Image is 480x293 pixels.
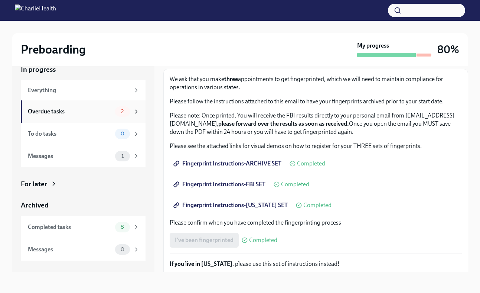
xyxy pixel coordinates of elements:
[170,198,293,213] a: Fingerprint Instructions-[US_STATE] SET
[21,80,146,100] a: Everything
[175,160,281,167] span: Fingerprint Instructions-ARCHIVE SET
[170,97,462,106] p: Please follow the instructions attached to this email to have your fingerprints archived prior to...
[116,224,128,230] span: 8
[437,43,459,56] h3: 80%
[170,112,462,136] p: Please note: Once printed, You will receive the FBI results directly to your personal email from ...
[117,153,128,159] span: 1
[21,145,146,167] a: Messages1
[170,260,232,267] strong: If you live in [US_STATE]
[21,123,146,145] a: To do tasks0
[21,100,146,123] a: Overdue tasks2
[249,237,277,243] span: Completed
[218,120,349,127] strong: please forward over the results as soon as received.
[170,219,462,227] p: Please confirm when you have completed the fingerprinting process
[224,75,238,83] strong: three
[28,130,112,138] div: To do tasks
[28,107,112,116] div: Overdue tasks
[170,177,271,192] a: Fingerprint Instructions-FBI SET
[170,75,462,91] p: We ask that you make appointments to get fingerprinted, which we will need to maintain compliance...
[21,65,146,74] a: In progress
[28,152,112,160] div: Messages
[21,42,86,57] h2: Preboarding
[21,179,146,189] a: For later
[21,238,146,261] a: Messages0
[116,131,129,136] span: 0
[28,86,130,94] div: Everything
[28,223,112,231] div: Completed tasks
[303,202,332,208] span: Completed
[116,247,129,252] span: 0
[297,161,325,167] span: Completed
[170,142,462,150] p: Please see the attached links for visual demos on how to register for your THREE sets of fingerpr...
[28,245,112,254] div: Messages
[170,260,462,268] p: , please use this set of instructions instead!
[175,202,288,209] span: Fingerprint Instructions-[US_STATE] SET
[281,181,309,187] span: Completed
[175,181,265,188] span: Fingerprint Instructions-FBI SET
[117,109,128,114] span: 2
[357,42,389,50] strong: My progress
[21,179,47,189] div: For later
[21,200,146,210] a: Archived
[21,216,146,238] a: Completed tasks8
[15,4,56,16] img: CharlieHealth
[170,156,287,171] a: Fingerprint Instructions-ARCHIVE SET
